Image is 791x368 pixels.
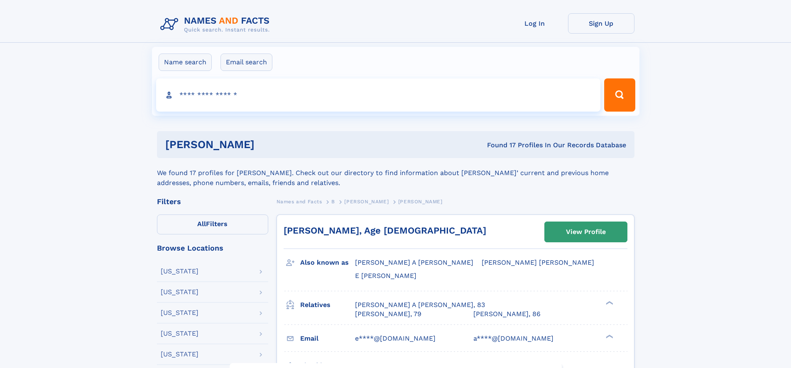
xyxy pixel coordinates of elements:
[566,222,606,241] div: View Profile
[604,78,635,112] button: Search Button
[371,141,626,150] div: Found 17 Profiles In Our Records Database
[355,310,421,319] a: [PERSON_NAME], 79
[165,139,371,150] h1: [PERSON_NAME]
[157,214,268,234] label: Filters
[157,244,268,252] div: Browse Locations
[502,13,568,34] a: Log In
[344,196,389,207] a: [PERSON_NAME]
[355,300,485,310] a: [PERSON_NAME] A [PERSON_NAME], 83
[161,310,198,316] div: [US_STATE]
[161,351,198,358] div: [US_STATE]
[344,199,389,205] span: [PERSON_NAME]
[157,13,277,36] img: Logo Names and Facts
[545,222,627,242] a: View Profile
[331,199,335,205] span: B
[473,310,541,319] a: [PERSON_NAME], 86
[220,54,272,71] label: Email search
[604,300,614,305] div: ❯
[157,158,634,188] div: We found 17 profiles for [PERSON_NAME]. Check out our directory to find information about [PERSON...
[159,54,212,71] label: Name search
[161,268,198,275] div: [US_STATE]
[161,289,198,295] div: [US_STATE]
[398,199,443,205] span: [PERSON_NAME]
[568,13,634,34] a: Sign Up
[161,330,198,337] div: [US_STATE]
[355,272,416,280] span: E [PERSON_NAME]
[284,225,486,236] a: [PERSON_NAME], Age [DEMOGRAPHIC_DATA]
[277,196,322,207] a: Names and Facts
[300,298,355,312] h3: Relatives
[156,78,601,112] input: search input
[300,331,355,346] h3: Email
[197,220,206,228] span: All
[355,258,473,266] span: [PERSON_NAME] A [PERSON_NAME]
[157,198,268,205] div: Filters
[300,256,355,270] h3: Also known as
[482,258,594,266] span: [PERSON_NAME] [PERSON_NAME]
[331,196,335,207] a: B
[604,334,614,339] div: ❯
